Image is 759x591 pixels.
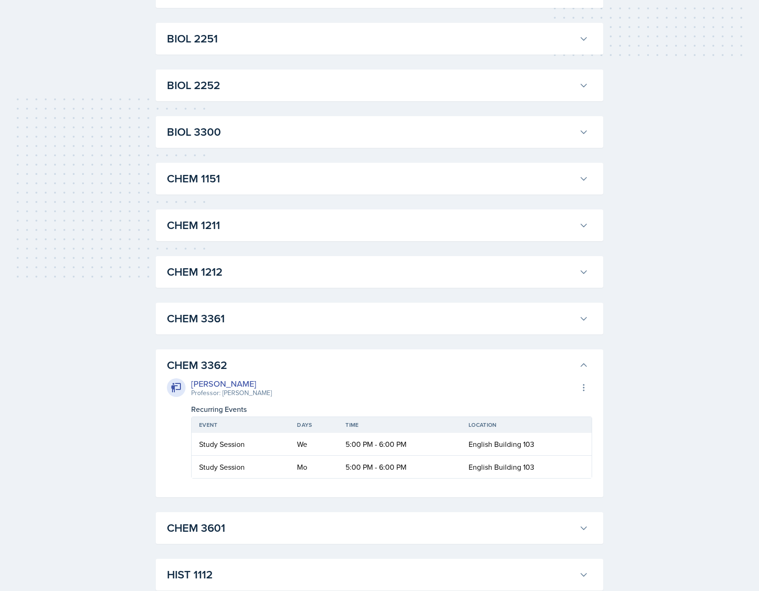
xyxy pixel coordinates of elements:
h3: CHEM 1151 [167,170,575,187]
span: English Building 103 [469,462,534,472]
div: Professor: [PERSON_NAME] [191,388,272,398]
h3: BIOL 2251 [167,30,575,47]
h3: CHEM 3601 [167,520,575,536]
button: BIOL 2252 [165,75,590,96]
th: Event [192,417,290,433]
h3: CHEM 3362 [167,357,575,374]
th: Location [461,417,592,433]
td: 5:00 PM - 6:00 PM [338,456,461,478]
h3: HIST 1112 [167,566,575,583]
h3: BIOL 2252 [167,77,575,94]
button: BIOL 2251 [165,28,590,49]
h3: CHEM 1211 [167,217,575,234]
div: Study Session [199,461,282,473]
th: Time [338,417,461,433]
td: 5:00 PM - 6:00 PM [338,433,461,456]
div: Recurring Events [191,403,592,415]
button: CHEM 3361 [165,308,590,329]
button: CHEM 3362 [165,355,590,375]
span: English Building 103 [469,439,534,449]
button: CHEM 1211 [165,215,590,236]
td: Mo [290,456,338,478]
div: [PERSON_NAME] [191,377,272,390]
h3: CHEM 1212 [167,264,575,280]
th: Days [290,417,338,433]
button: HIST 1112 [165,564,590,585]
h3: CHEM 3361 [167,310,575,327]
h3: BIOL 3300 [167,124,575,140]
td: We [290,433,338,456]
button: CHEM 1151 [165,168,590,189]
button: CHEM 3601 [165,518,590,538]
button: CHEM 1212 [165,262,590,282]
button: BIOL 3300 [165,122,590,142]
div: Study Session [199,438,282,450]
